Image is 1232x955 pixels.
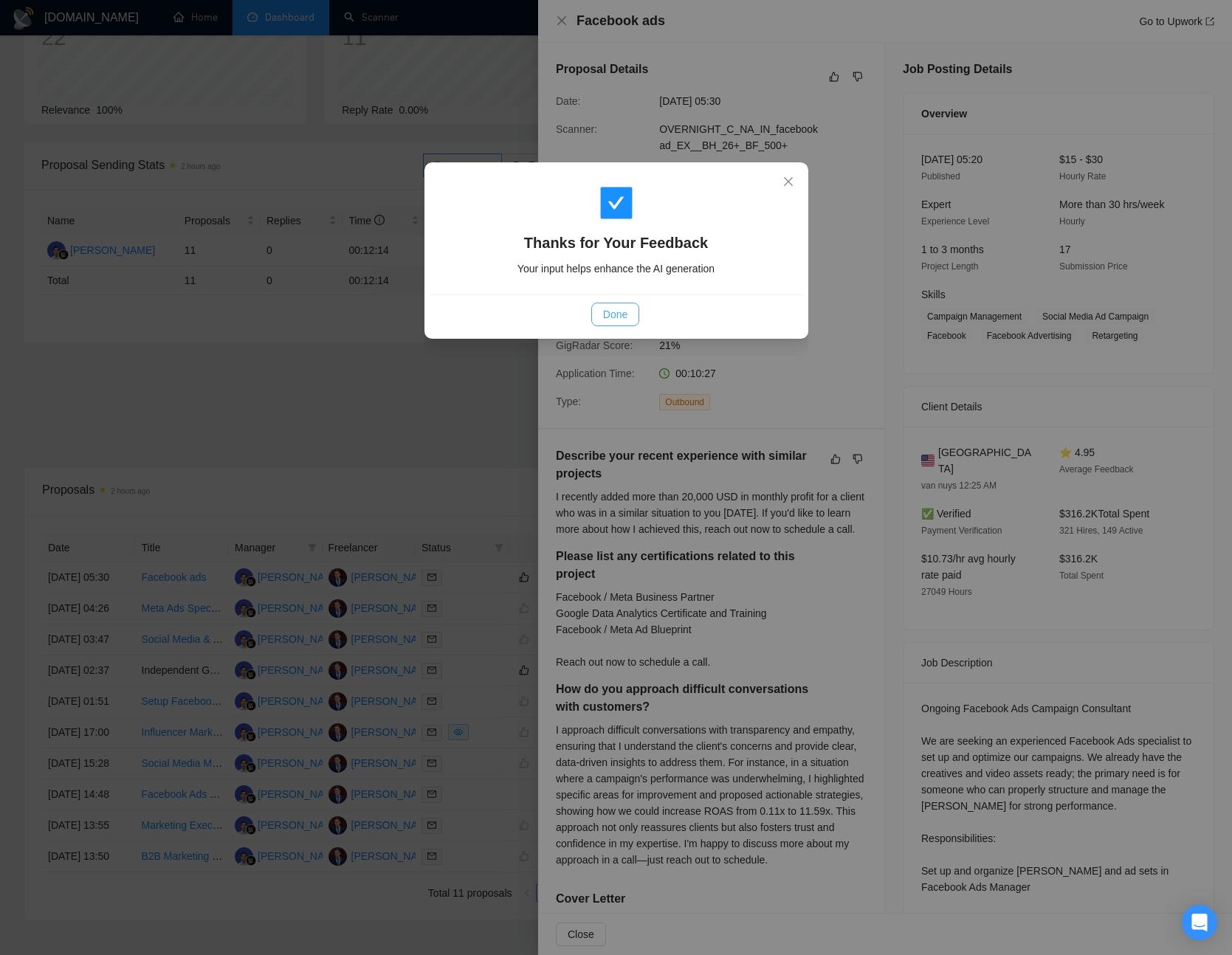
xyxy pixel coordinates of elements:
span: Done [603,306,627,323]
span: close [782,176,794,187]
button: Close [768,162,808,202]
div: Open Intercom Messenger [1182,905,1217,940]
h4: Thanks for Your Feedback [447,232,785,253]
button: Done [591,303,639,326]
span: Your input helps enhance the AI generation [517,263,715,275]
span: check-square [599,185,634,221]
